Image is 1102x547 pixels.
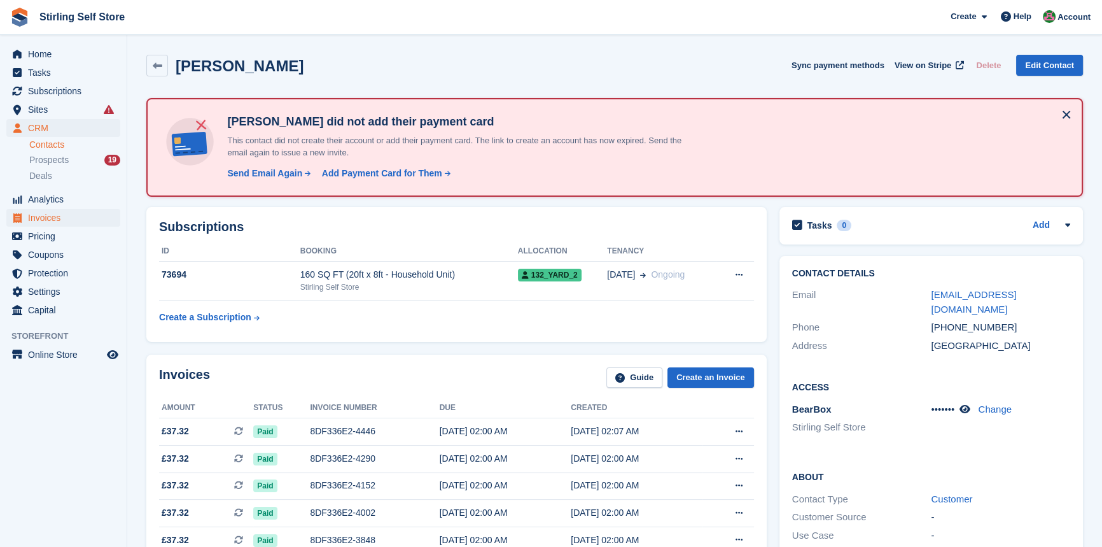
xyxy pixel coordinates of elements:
i: Smart entry sync failures have occurred [104,104,114,115]
span: Help [1014,10,1031,23]
span: Capital [28,301,104,319]
button: Sync payment methods [792,55,884,76]
span: Paid [253,480,277,492]
div: Address [792,339,931,353]
a: menu [6,346,120,364]
a: Preview store [105,347,120,362]
h2: Contact Details [792,269,1070,279]
h2: Subscriptions [159,220,754,234]
span: Sites [28,101,104,118]
img: Lucy [1043,10,1056,23]
h2: Invoices [159,367,210,388]
div: - [931,510,1070,525]
span: Analytics [28,190,104,208]
div: [DATE] 02:00 AM [440,452,571,465]
div: Email [792,288,931,316]
a: menu [6,246,120,264]
span: Create [951,10,976,23]
div: [DATE] 02:00 AM [440,506,571,520]
div: Contact Type [792,492,931,507]
th: Booking [300,241,518,262]
div: Add Payment Card for Them [322,167,442,180]
a: Deals [29,169,120,183]
div: Create a Subscription [159,311,251,324]
div: [DATE] 02:00 AM [440,534,571,547]
div: 8DF336E2-4290 [310,452,439,465]
div: [DATE] 02:00 AM [440,479,571,492]
span: CRM [28,119,104,137]
div: [DATE] 02:07 AM [571,425,702,438]
th: Due [440,398,571,418]
div: - [931,529,1070,543]
div: 8DF336E2-4002 [310,506,439,520]
span: Ongoing [651,269,685,280]
th: ID [159,241,300,262]
a: menu [6,119,120,137]
div: 19 [104,155,120,166]
div: 73694 [159,268,300,281]
span: Paid [253,453,277,465]
span: Paid [253,507,277,520]
span: Prospects [29,154,69,166]
th: Created [571,398,702,418]
span: Paid [253,425,277,438]
h4: [PERSON_NAME] did not add their payment card [222,115,699,129]
div: [DATE] 02:00 AM [571,452,702,465]
a: Customer [931,494,972,504]
span: View on Stripe [895,59,951,72]
div: 160 SQ FT (20ft x 8ft - Household Unit) [300,268,518,281]
li: Stirling Self Store [792,420,931,435]
span: £37.32 [162,425,189,438]
span: BearBox [792,404,832,415]
span: Account [1057,11,1091,24]
h2: [PERSON_NAME] [176,57,303,75]
a: menu [6,45,120,63]
a: Edit Contact [1016,55,1083,76]
div: [GEOGRAPHIC_DATA] [931,339,1070,353]
a: menu [6,190,120,208]
a: menu [6,283,120,301]
span: 132_Yard_2 [518,269,582,281]
span: £37.32 [162,506,189,520]
span: Settings [28,283,104,301]
a: Add [1033,218,1050,233]
span: Storefront [11,330,127,343]
span: Home [28,45,104,63]
span: ••••••• [931,404,954,415]
span: Online Store [28,346,104,364]
h2: About [792,470,1070,483]
div: [PHONE_NUMBER] [931,320,1070,335]
div: Customer Source [792,510,931,525]
th: Allocation [518,241,608,262]
button: Delete [971,55,1006,76]
div: 0 [837,220,851,231]
a: Prospects 19 [29,153,120,167]
a: Guide [606,367,662,388]
span: Pricing [28,227,104,245]
th: Status [253,398,310,418]
a: Add Payment Card for Them [317,167,452,180]
th: Amount [159,398,253,418]
a: Create an Invoice [667,367,754,388]
div: [DATE] 02:00 AM [571,506,702,520]
a: menu [6,264,120,282]
div: [DATE] 02:00 AM [571,479,702,492]
span: £37.32 [162,534,189,547]
span: £37.32 [162,479,189,492]
a: Change [978,404,1012,415]
a: menu [6,227,120,245]
span: Tasks [28,64,104,82]
a: menu [6,209,120,227]
h2: Access [792,380,1070,393]
a: View on Stripe [889,55,966,76]
a: Stirling Self Store [34,6,130,27]
div: Stirling Self Store [300,281,518,293]
div: Phone [792,320,931,335]
div: 8DF336E2-4152 [310,479,439,492]
div: 8DF336E2-3848 [310,534,439,547]
div: 8DF336E2-4446 [310,425,439,438]
span: Coupons [28,246,104,264]
span: £37.32 [162,452,189,465]
th: Tenancy [607,241,716,262]
a: menu [6,64,120,82]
